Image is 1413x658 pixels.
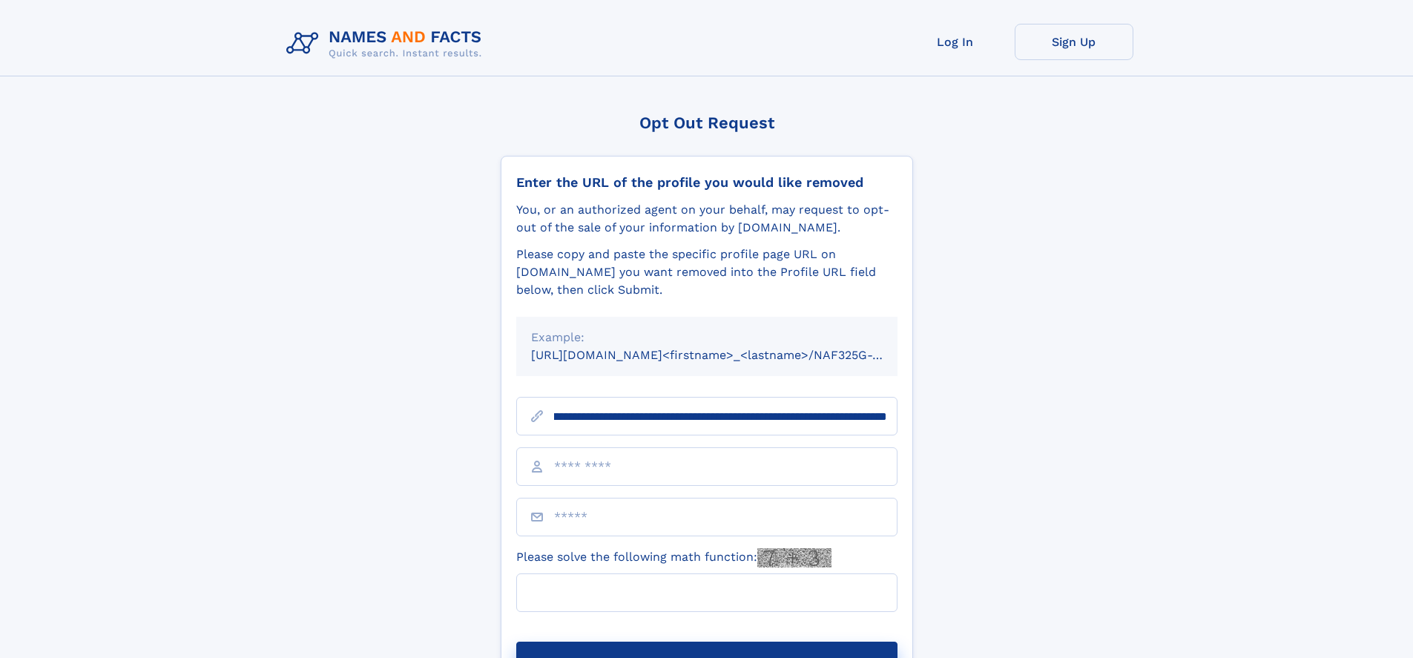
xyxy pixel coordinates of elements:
[501,113,913,132] div: Opt Out Request
[516,246,897,299] div: Please copy and paste the specific profile page URL on [DOMAIN_NAME] you want removed into the Pr...
[1015,24,1133,60] a: Sign Up
[516,201,897,237] div: You, or an authorized agent on your behalf, may request to opt-out of the sale of your informatio...
[531,348,926,362] small: [URL][DOMAIN_NAME]<firstname>_<lastname>/NAF325G-xxxxxxxx
[280,24,494,64] img: Logo Names and Facts
[896,24,1015,60] a: Log In
[516,548,831,567] label: Please solve the following math function:
[531,329,883,346] div: Example:
[516,174,897,191] div: Enter the URL of the profile you would like removed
